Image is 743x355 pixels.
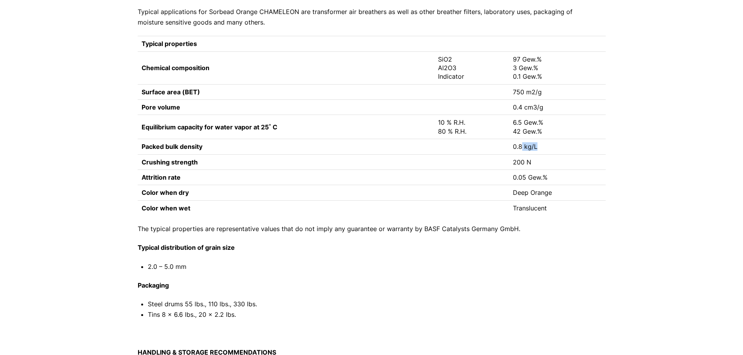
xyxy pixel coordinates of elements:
[434,115,509,139] td: 10 % R.H. 80 % R.H.
[138,244,235,251] strong: Typical distribution of grain size
[148,261,606,272] li: 2.0 – 5.0 mm​
[142,158,198,166] strong: Crushing strength
[138,7,606,28] p: Typical applications for Sorbead Orange CHAMELEON are transformer air breathers as well as other ...
[509,154,606,170] td: 200 N
[138,281,169,289] strong: Packaging
[434,51,509,84] td: SiO2 Al2O3 Indicator
[509,84,606,99] td: 750 m2/g
[142,173,181,181] strong: Attrition rate
[509,51,606,84] td: 97 Gew.% 3 Gew.% 0.1 Gew.%
[142,103,180,111] strong: Pore volume
[148,309,606,320] li: ​Tins 8 x 6.6 lbs., 20 x 2.2 lbs.
[509,200,606,215] td: Translucent
[509,115,606,139] td: 6.5 Gew.% 42 Gew.%
[142,88,200,96] strong: Surface area (BET)
[509,139,606,154] td: 0.8 kg/L
[509,100,606,115] td: 0.4 cm3/g
[142,189,189,196] b: Color when dry
[138,280,606,291] p: ​
[142,40,197,48] strong: Typical properties
[148,299,606,309] li: ​Steel drums 55 lbs., 110 lbs., 330 lbs.
[138,224,606,234] p: The typical properties are representative values that do not imply any guarantee or warranty by B...
[509,170,606,185] td: 0.05 Gew.%
[142,204,190,212] strong: Color when wet
[142,123,277,131] strong: Equilibrium capacity for water vapor at 25˚ C
[142,143,202,150] strong: Packed bulk density
[509,185,606,200] td: Deep Orange
[142,64,209,72] strong: Chemical composition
